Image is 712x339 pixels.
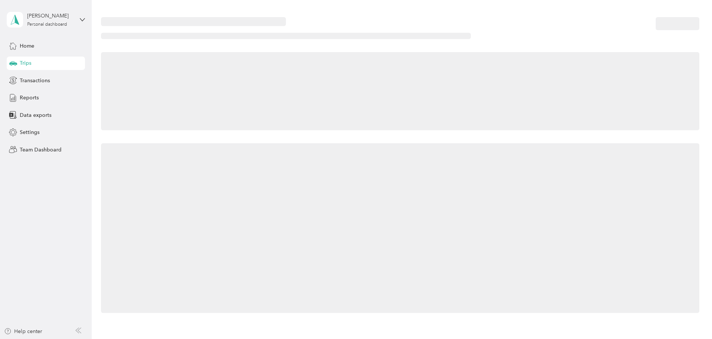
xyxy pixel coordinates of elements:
span: Trips [20,59,31,67]
div: [PERSON_NAME] [27,12,74,20]
span: Reports [20,94,39,102]
div: Personal dashboard [27,22,67,27]
span: Transactions [20,77,50,84]
span: Settings [20,128,40,136]
span: Team Dashboard [20,146,62,154]
button: Help center [4,327,42,335]
iframe: Everlance-gr Chat Button Frame [670,297,712,339]
span: Data exports [20,111,51,119]
span: Home [20,42,34,50]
